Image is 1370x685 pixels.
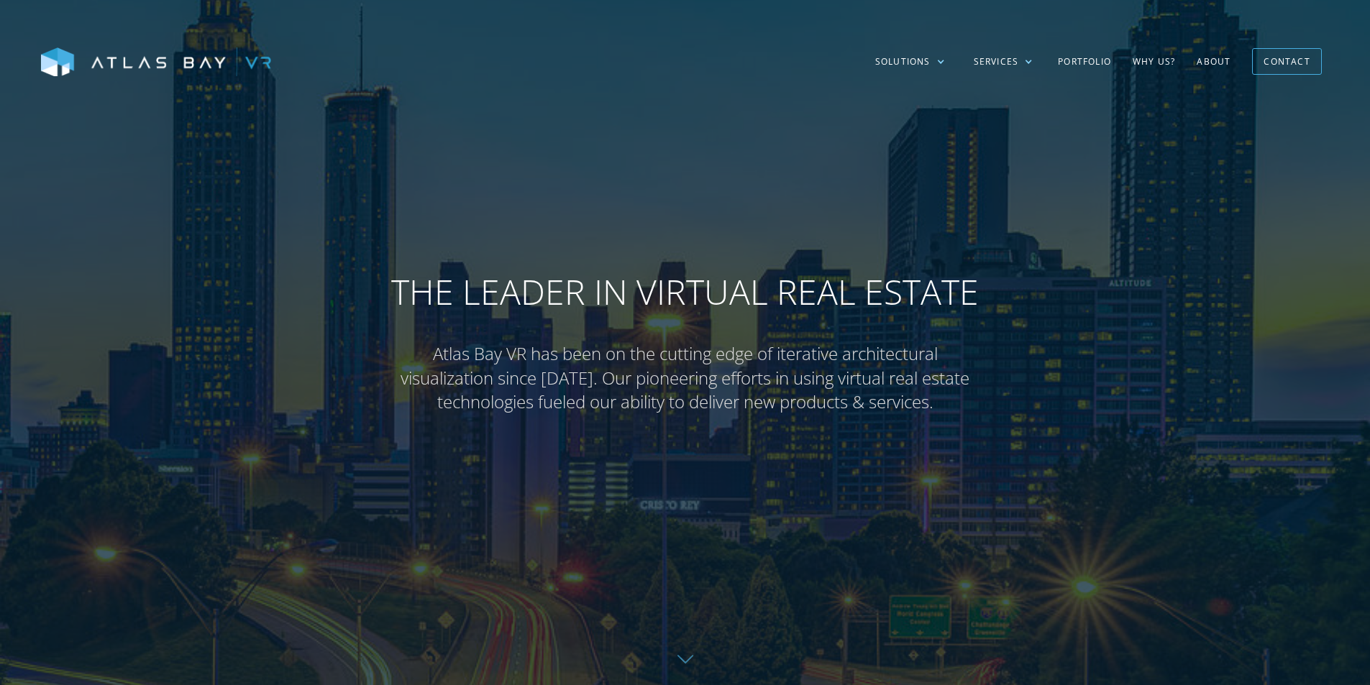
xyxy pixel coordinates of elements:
[974,55,1019,68] div: Services
[398,341,973,414] p: Atlas Bay VR has been on the cutting edge of iterative architectural visualization since [DATE]. ...
[677,655,693,663] img: Down further on page
[1047,41,1122,83] a: Portfolio
[1122,41,1186,83] a: Why US?
[959,41,1048,83] div: Services
[875,55,931,68] div: Solutions
[1252,48,1321,75] a: Contact
[391,271,979,313] h1: The Leader in Virtual Real Estate
[1264,50,1310,73] div: Contact
[861,41,959,83] div: Solutions
[41,47,271,78] img: Atlas Bay VR Logo
[1186,41,1241,83] a: About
